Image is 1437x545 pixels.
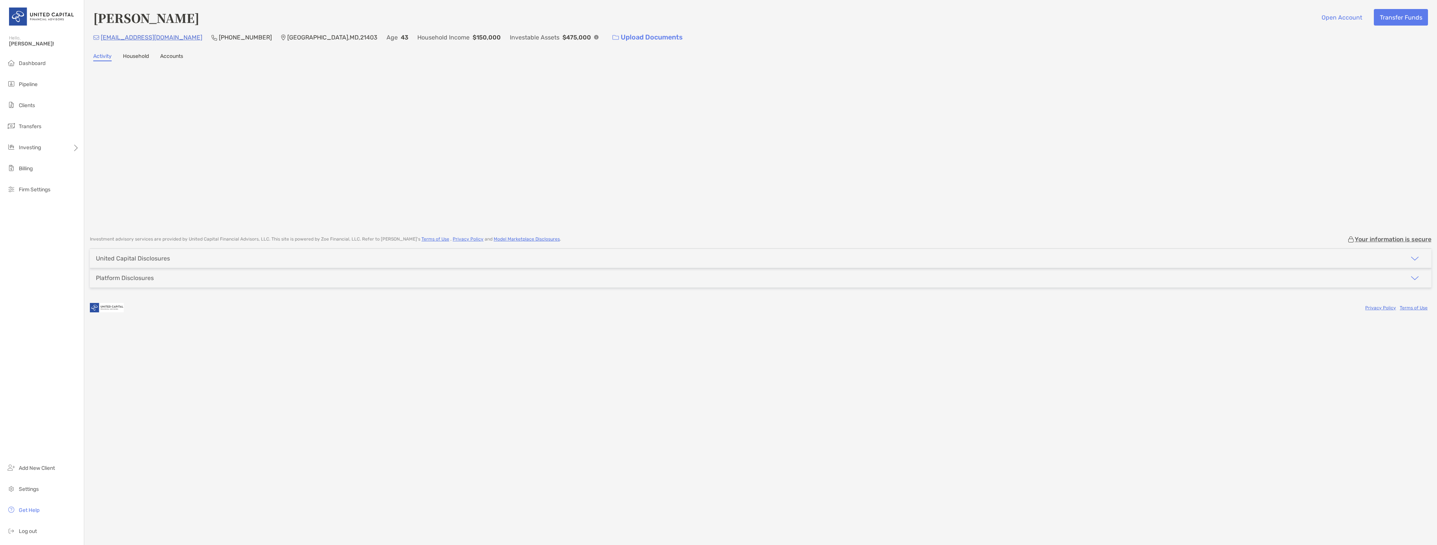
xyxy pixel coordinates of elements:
h4: [PERSON_NAME] [93,9,199,26]
img: billing icon [7,163,16,173]
span: Investing [19,144,41,151]
img: United Capital Logo [9,3,75,30]
img: Email Icon [93,35,99,40]
img: logout icon [7,526,16,535]
img: dashboard icon [7,58,16,67]
span: Log out [19,528,37,534]
img: add_new_client icon [7,463,16,472]
p: Investment advisory services are provided by United Capital Financial Advisors, LLC . This site i... [90,236,561,242]
a: Accounts [160,53,183,61]
p: Investable Assets [510,33,559,42]
img: icon arrow [1410,274,1419,283]
span: Firm Settings [19,186,50,193]
a: Privacy Policy [453,236,484,242]
a: Model Marketplace Disclosures [494,236,560,242]
img: button icon [612,35,619,40]
a: Activity [93,53,112,61]
p: Household Income [417,33,470,42]
p: [PHONE_NUMBER] [219,33,272,42]
a: Upload Documents [608,29,688,45]
img: Info Icon [594,35,599,39]
img: Phone Icon [211,35,217,41]
p: [GEOGRAPHIC_DATA] , MD , 21403 [287,33,377,42]
span: Get Help [19,507,39,513]
a: Terms of Use [1400,305,1428,310]
img: firm-settings icon [7,185,16,194]
span: Billing [19,165,33,172]
span: Transfers [19,123,41,130]
p: $150,000 [473,33,501,42]
span: [PERSON_NAME]! [9,41,79,47]
span: Dashboard [19,60,45,67]
div: Platform Disclosures [96,274,154,282]
p: [EMAIL_ADDRESS][DOMAIN_NAME] [101,33,202,42]
img: transfers icon [7,121,16,130]
span: Pipeline [19,81,38,88]
img: clients icon [7,100,16,109]
button: Transfer Funds [1374,9,1428,26]
img: Location Icon [281,35,286,41]
p: $475,000 [562,33,591,42]
a: Terms of Use [421,236,449,242]
a: Household [123,53,149,61]
img: company logo [90,299,124,316]
span: Settings [19,486,39,492]
p: Age [387,33,398,42]
img: investing icon [7,142,16,151]
img: settings icon [7,484,16,493]
span: Clients [19,102,35,109]
button: Open Account [1316,9,1368,26]
span: Add New Client [19,465,55,471]
img: get-help icon [7,505,16,514]
div: United Capital Disclosures [96,255,170,262]
img: pipeline icon [7,79,16,88]
a: Privacy Policy [1365,305,1396,310]
p: 43 [401,33,408,42]
p: Your information is secure [1355,236,1431,243]
img: icon arrow [1410,254,1419,263]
